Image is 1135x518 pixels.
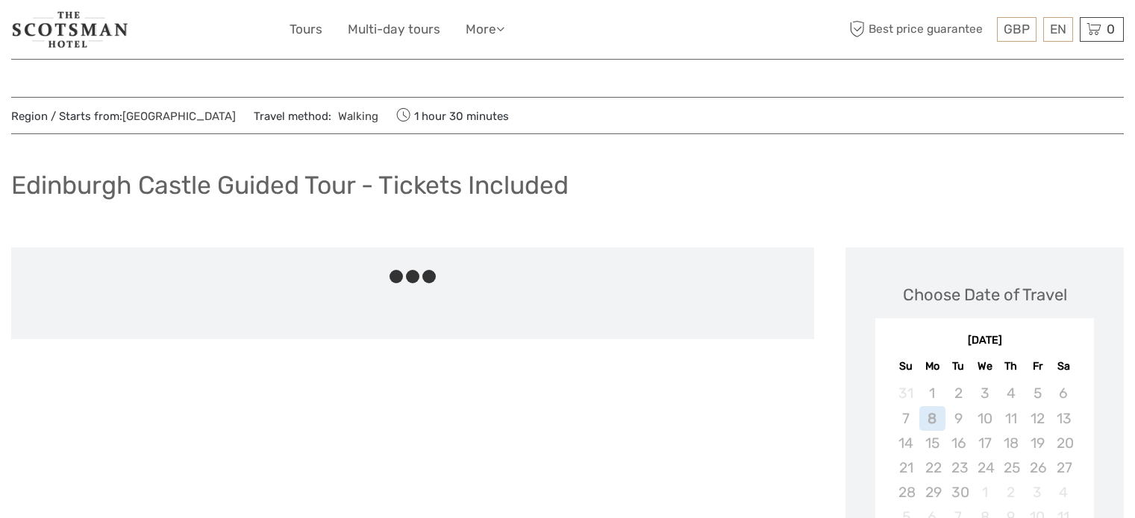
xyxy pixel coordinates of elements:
div: Not available Wednesday, September 10th, 2025 [972,406,998,431]
div: Not available Wednesday, September 17th, 2025 [972,431,998,455]
div: Not available Tuesday, September 23rd, 2025 [945,455,972,480]
a: [GEOGRAPHIC_DATA] [122,110,236,123]
div: Not available Saturday, September 13th, 2025 [1051,406,1077,431]
a: Tours [290,19,322,40]
div: Not available Tuesday, September 30th, 2025 [945,480,972,505]
div: Not available Sunday, September 14th, 2025 [892,431,919,455]
div: [DATE] [875,333,1094,349]
div: Not available Sunday, September 7th, 2025 [892,406,919,431]
span: GBP [1004,22,1030,37]
div: Not available Monday, September 8th, 2025 [919,406,945,431]
div: Sa [1051,356,1077,376]
span: Region / Starts from: [11,109,236,124]
div: Not available Friday, September 12th, 2025 [1024,406,1050,431]
div: We [972,356,998,376]
a: More [466,19,504,40]
div: Fr [1024,356,1050,376]
span: 1 hour 30 minutes [396,105,509,126]
div: Not available Tuesday, September 16th, 2025 [945,431,972,455]
div: Not available Thursday, October 2nd, 2025 [998,480,1024,505]
span: Travel method: [254,105,378,126]
div: Not available Friday, September 5th, 2025 [1024,381,1050,405]
div: Not available Sunday, September 21st, 2025 [892,455,919,480]
div: Not available Tuesday, September 2nd, 2025 [945,381,972,405]
div: Not available Thursday, September 11th, 2025 [998,406,1024,431]
div: Not available Monday, September 1st, 2025 [919,381,945,405]
div: Not available Sunday, September 28th, 2025 [892,480,919,505]
div: Su [892,356,919,376]
div: Not available Thursday, September 18th, 2025 [998,431,1024,455]
div: Not available Thursday, September 25th, 2025 [998,455,1024,480]
div: Not available Saturday, October 4th, 2025 [1051,480,1077,505]
div: Th [998,356,1024,376]
div: Not available Monday, September 15th, 2025 [919,431,945,455]
div: Not available Saturday, September 27th, 2025 [1051,455,1077,480]
div: Not available Wednesday, October 1st, 2025 [972,480,998,505]
div: Not available Thursday, September 4th, 2025 [998,381,1024,405]
div: Not available Monday, September 22nd, 2025 [919,455,945,480]
div: Not available Saturday, September 6th, 2025 [1051,381,1077,405]
div: Not available Monday, September 29th, 2025 [919,480,945,505]
div: Not available Sunday, August 31st, 2025 [892,381,919,405]
div: Mo [919,356,945,376]
span: Best price guarantee [845,17,993,42]
div: Not available Friday, October 3rd, 2025 [1024,480,1050,505]
div: Choose Date of Travel [903,283,1067,306]
div: Not available Saturday, September 20th, 2025 [1051,431,1077,455]
div: EN [1043,17,1073,42]
h1: Edinburgh Castle Guided Tour - Tickets Included [11,170,569,200]
div: Tu [945,356,972,376]
div: Not available Friday, September 19th, 2025 [1024,431,1050,455]
a: Walking [331,110,378,123]
span: 0 [1104,22,1117,37]
img: 681-f48ba2bd-dfbf-4b64-890c-b5e5c75d9d66_logo_small.jpg [11,11,129,48]
div: Not available Friday, September 26th, 2025 [1024,455,1050,480]
div: Not available Wednesday, September 24th, 2025 [972,455,998,480]
div: Not available Tuesday, September 9th, 2025 [945,406,972,431]
a: Multi-day tours [348,19,440,40]
div: Not available Wednesday, September 3rd, 2025 [972,381,998,405]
